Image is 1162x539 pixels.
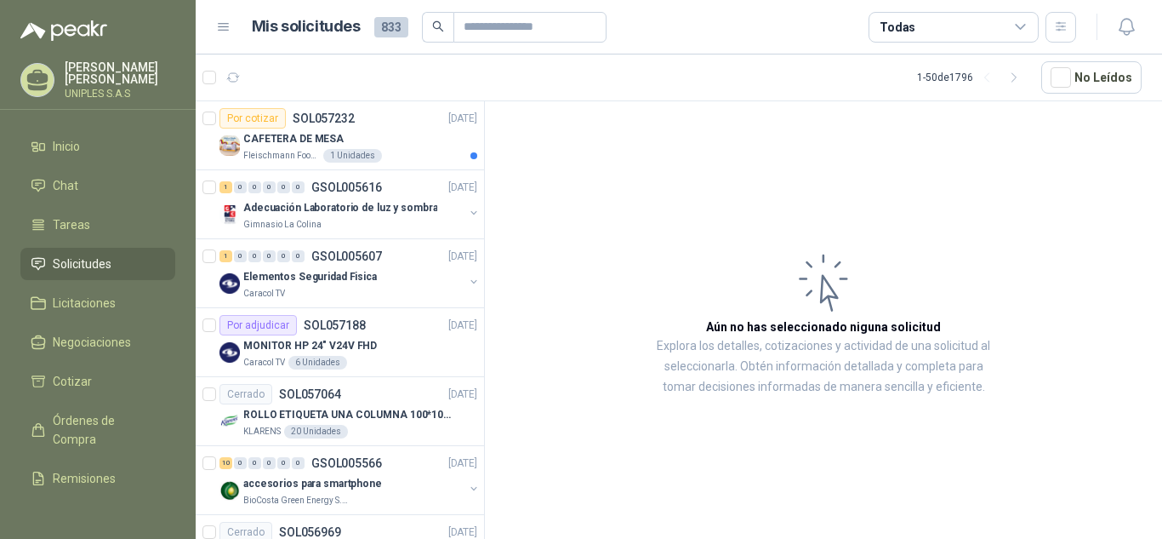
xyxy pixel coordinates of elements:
img: Company Logo [219,204,240,225]
div: 10 [219,457,232,469]
div: Cerrado [219,384,272,404]
p: [DATE] [448,387,477,403]
div: 0 [277,250,290,262]
span: Negociaciones [53,333,131,352]
div: 0 [234,181,247,193]
a: Licitaciones [20,287,175,319]
p: accesorios para smartphone [243,476,382,492]
a: 10 0 0 0 0 0 GSOL005566[DATE] Company Logoaccesorios para smartphoneBioCosta Green Energy S.A.S [219,453,481,507]
div: 0 [292,457,305,469]
p: [PERSON_NAME] [PERSON_NAME] [65,61,175,85]
p: ROLLO ETIQUETA UNA COLUMNA 100*100*500un [243,407,455,423]
p: [DATE] [448,180,477,196]
p: Fleischmann Foods S.A. [243,149,320,163]
p: Adecuación Laboratorio de luz y sombra [243,200,437,216]
p: [DATE] [448,111,477,127]
div: 1 [219,181,232,193]
p: UNIPLES S.A.S [65,89,175,99]
p: Explora los detalles, cotizaciones y actividad de una solicitud al seleccionarla. Obtén informaci... [655,336,992,398]
a: Chat [20,169,175,202]
div: Por adjudicar [219,315,297,335]
p: SOL057232 [293,112,355,124]
img: Logo peakr [20,20,107,41]
span: 833 [374,17,408,37]
img: Company Logo [219,273,240,294]
div: 0 [248,250,261,262]
div: Por cotizar [219,108,286,129]
span: Chat [53,176,78,195]
div: 0 [234,250,247,262]
a: Negociaciones [20,326,175,358]
div: 0 [292,181,305,193]
h1: Mis solicitudes [252,14,361,39]
p: SOL057064 [279,388,341,400]
p: SOL057188 [304,319,366,331]
h3: Aún no has seleccionado niguna solicitud [706,318,941,336]
a: Remisiones [20,462,175,495]
p: GSOL005566 [311,457,382,469]
img: Company Logo [219,411,240,432]
p: SOL056969 [279,526,341,538]
span: Remisiones [53,469,116,488]
p: BioCosta Green Energy S.A.S [243,494,350,507]
a: Órdenes de Compra [20,404,175,456]
a: Inicio [20,130,175,163]
span: Órdenes de Compra [53,411,159,449]
p: [DATE] [448,456,477,472]
a: Solicitudes [20,248,175,280]
div: 0 [292,250,305,262]
div: 0 [277,457,290,469]
a: Por cotizarSOL057232[DATE] Company LogoCAFETERA DE MESAFleischmann Foods S.A.1 Unidades [196,101,484,170]
div: 0 [263,181,276,193]
a: Cotizar [20,365,175,398]
div: 0 [263,250,276,262]
span: Inicio [53,137,80,156]
p: [DATE] [448,249,477,265]
a: CerradoSOL057064[DATE] Company LogoROLLO ETIQUETA UNA COLUMNA 100*100*500unKLARENS20 Unidades [196,377,484,446]
p: Caracol TV [243,287,285,301]
p: Elementos Seguridad Fisica [243,269,377,285]
span: Tareas [53,215,90,234]
p: [DATE] [448,318,477,334]
div: Todas [880,18,915,37]
button: No Leídos [1041,61,1142,94]
span: search [432,20,444,32]
div: 1 [219,250,232,262]
div: 20 Unidades [284,425,348,439]
span: Cotizar [53,372,92,391]
div: 0 [263,457,276,469]
a: 1 0 0 0 0 0 GSOL005616[DATE] Company LogoAdecuación Laboratorio de luz y sombraGimnasio La Colina [219,177,481,232]
p: GSOL005616 [311,181,382,193]
p: MONITOR HP 24" V24V FHD [243,338,377,354]
div: 6 Unidades [288,356,347,370]
p: Caracol TV [243,356,285,370]
a: Tareas [20,209,175,241]
img: Company Logo [219,480,240,501]
div: 0 [234,457,247,469]
div: 0 [248,181,261,193]
img: Company Logo [219,342,240,363]
p: Gimnasio La Colina [243,218,322,232]
img: Company Logo [219,135,240,156]
a: 1 0 0 0 0 0 GSOL005607[DATE] Company LogoElementos Seguridad FisicaCaracol TV [219,246,481,301]
div: 0 [248,457,261,469]
div: 1 Unidades [323,149,382,163]
div: 0 [277,181,290,193]
a: Por adjudicarSOL057188[DATE] Company LogoMONITOR HP 24" V24V FHDCaracol TV6 Unidades [196,308,484,377]
span: Solicitudes [53,255,111,273]
span: Licitaciones [53,294,116,313]
div: 1 - 50 de 1796 [917,64,1028,91]
p: KLARENS [243,425,281,439]
p: GSOL005607 [311,250,382,262]
p: CAFETERA DE MESA [243,131,344,147]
